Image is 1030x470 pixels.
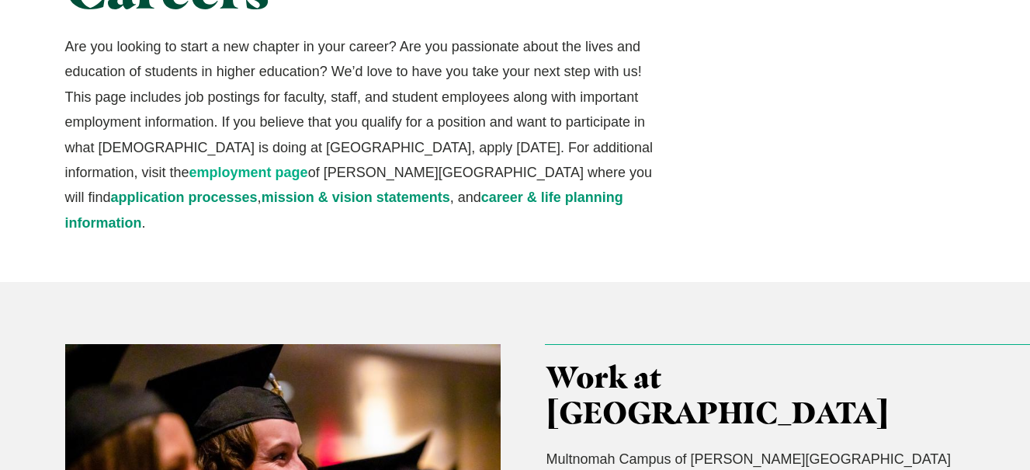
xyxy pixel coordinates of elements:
a: application processes [111,190,258,205]
h3: Work at [GEOGRAPHIC_DATA] [546,360,966,431]
a: mission & vision statements [262,190,450,205]
a: employment page [189,165,308,180]
p: Are you looking to start a new chapter in your career? Are you passionate about the lives and edu... [65,34,656,235]
a: career & life planning information [65,190,623,230]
